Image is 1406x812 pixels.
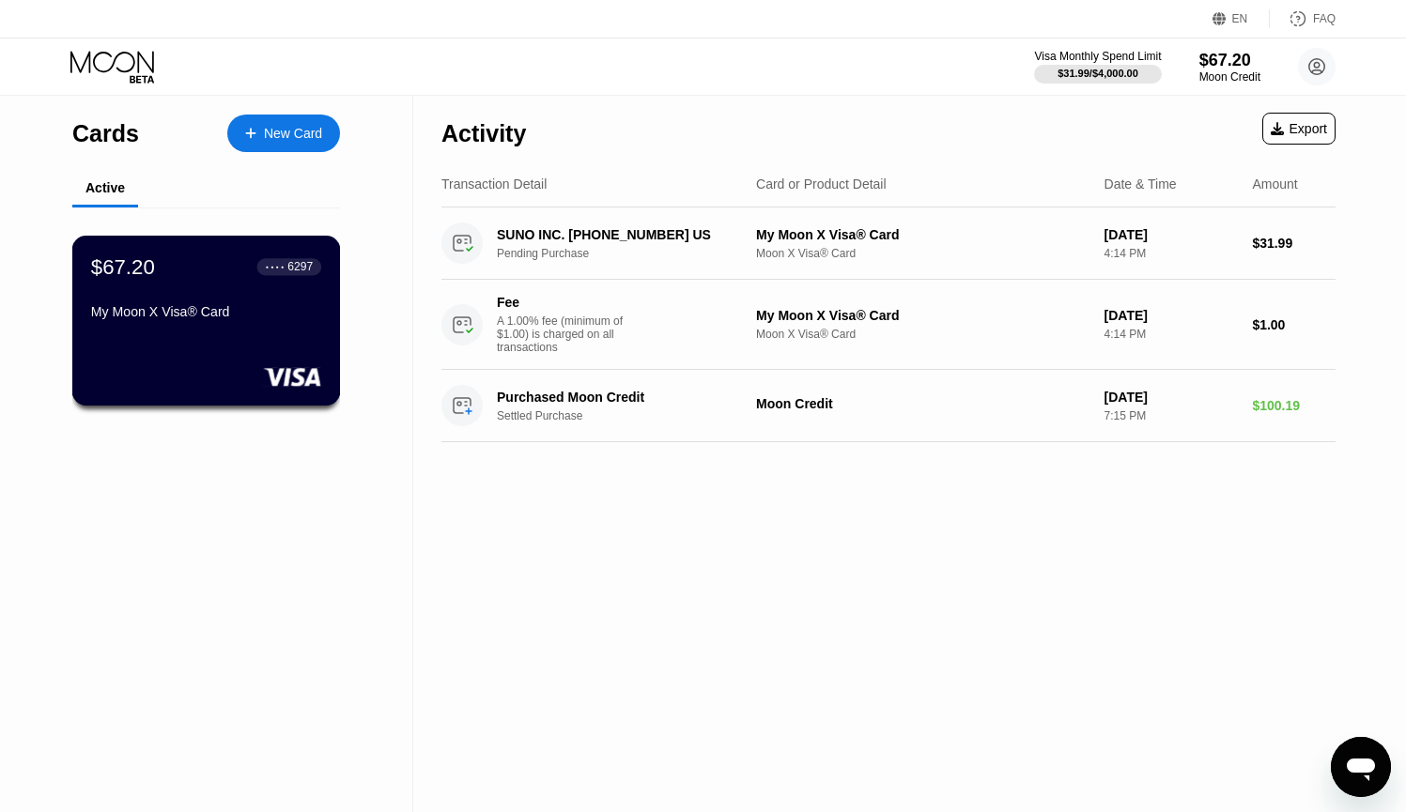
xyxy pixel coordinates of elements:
[1331,737,1391,797] iframe: Button to launch messaging window
[264,126,322,142] div: New Card
[497,314,638,354] div: A 1.00% fee (minimum of $1.00) is charged on all transactions
[441,176,547,192] div: Transaction Detail
[72,120,139,147] div: Cards
[85,180,125,195] div: Active
[1199,70,1260,84] div: Moon Credit
[287,260,313,273] div: 6297
[1252,398,1336,413] div: $100.19
[1105,308,1238,323] div: [DATE]
[756,396,1089,411] div: Moon Credit
[497,247,766,260] div: Pending Purchase
[497,409,766,422] div: Settled Purchase
[756,227,1089,242] div: My Moon X Visa® Card
[1058,68,1138,79] div: $31.99 / $4,000.00
[441,280,1336,370] div: FeeA 1.00% fee (minimum of $1.00) is charged on all transactionsMy Moon X Visa® CardMoon X Visa® ...
[441,370,1336,442] div: Purchased Moon CreditSettled PurchaseMoon Credit[DATE]7:15 PM$100.19
[1262,113,1336,145] div: Export
[756,328,1089,341] div: Moon X Visa® Card
[497,227,748,242] div: SUNO INC. [PHONE_NUMBER] US
[441,207,1336,280] div: SUNO INC. [PHONE_NUMBER] USPending PurchaseMy Moon X Visa® CardMoon X Visa® Card[DATE]4:14 PM$31.99
[91,254,155,279] div: $67.20
[1232,12,1248,25] div: EN
[1034,50,1161,84] div: Visa Monthly Spend Limit$31.99/$4,000.00
[756,308,1089,323] div: My Moon X Visa® Card
[1105,328,1238,341] div: 4:14 PM
[756,176,887,192] div: Card or Product Detail
[1105,247,1238,260] div: 4:14 PM
[497,390,748,405] div: Purchased Moon Credit
[1270,9,1336,28] div: FAQ
[1271,121,1327,136] div: Export
[227,115,340,152] div: New Card
[1199,51,1260,70] div: $67.20
[266,264,285,269] div: ● ● ● ●
[1105,227,1238,242] div: [DATE]
[1105,390,1238,405] div: [DATE]
[1252,176,1297,192] div: Amount
[441,120,526,147] div: Activity
[1199,51,1260,84] div: $67.20Moon Credit
[497,295,628,310] div: Fee
[756,247,1089,260] div: Moon X Visa® Card
[1105,409,1238,422] div: 7:15 PM
[1252,317,1336,332] div: $1.00
[1313,12,1336,25] div: FAQ
[91,304,321,319] div: My Moon X Visa® Card
[73,237,339,405] div: $67.20● ● ● ●6297My Moon X Visa® Card
[1105,176,1177,192] div: Date & Time
[1213,9,1270,28] div: EN
[1034,50,1161,63] div: Visa Monthly Spend Limit
[1252,236,1336,251] div: $31.99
